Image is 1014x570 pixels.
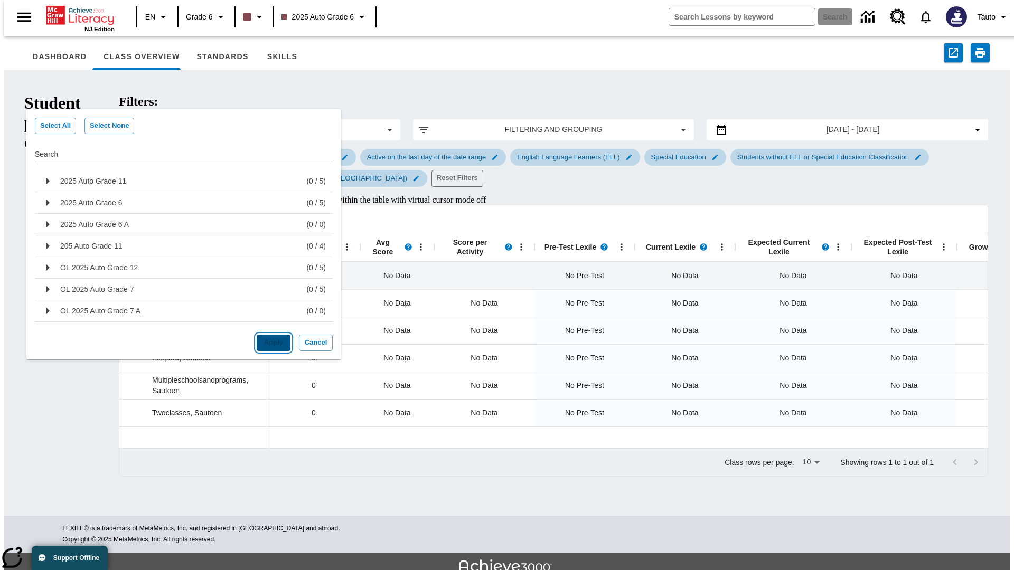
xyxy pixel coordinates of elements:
span: 0 [312,380,316,391]
button: Read more about the Average score [400,239,416,255]
p: 2025 Auto Grade 6 A [60,219,129,230]
button: 2025 Auto Grade 11, Select all in the section [60,173,126,189]
p: 205 Auto Grade 11 [60,241,123,251]
span: No Data, Twoclasses, Sautoen [780,407,806,419]
span: Current Lexile [646,242,696,252]
span: No Data [378,402,416,424]
button: 2025 Auto Grade 6 A, Select all in the section [60,216,129,233]
div: No Data, Leopard, Sautoes [360,317,434,344]
button: Open side menu [8,2,40,33]
button: Select a new avatar [940,3,973,31]
p: (0 / 0) [306,219,326,230]
button: Read more about Current Lexile [696,239,711,255]
button: Open Menu [714,239,730,255]
span: No Pre-Test, Leopard, Sautoes [565,325,604,336]
h1: Student performance data [24,93,117,491]
span: No Data [671,298,698,309]
button: 2025 Auto Grade 6, Select all in the section [60,194,123,211]
div: No Data, 2025 Auto Grade 6 (5/5) [635,262,735,289]
span: 2025 Auto Grade 6 [281,12,354,23]
div: No Data, Multipleschoolsandprograms, Sautoen [465,375,503,396]
button: Open Menu [614,239,630,255]
span: No Pre-Test, Multipleschoolsandprograms, Sautoen [565,380,604,391]
button: Select None [84,118,134,134]
span: No Data, Leopard, Sautoen [780,298,806,309]
div: No Data, Leopard, Sautoen [360,289,434,317]
span: No Pre-Test, Twoclasses, Sautoen [565,407,604,419]
span: No Data, Multipleschoolsandprograms, Sautoen [780,380,806,391]
div: drop down list [26,109,341,359]
span: Expected Post-Test Lexile [857,237,939,256]
span: Avg Score [365,237,400,256]
div: No Data, Leopard, Sautoes [465,320,503,341]
button: Select the date range menu item [711,123,984,136]
span: Pre-Test Lexile [544,242,597,252]
span: No Data, Leopard, Sautoes [780,325,806,336]
li: Sub Menu button205 Auto Grade 11, Select all in the section(0 / 4) [35,235,333,257]
li: Sub Menu buttonOL 2025 Auto Grade 7 A, Select all in the section(0 / 0) [35,300,333,322]
ul: filter dropdown class selector. 7 items. [35,166,333,326]
li: Sub Menu buttonOL 2025 Auto Grade 7, Select all in the section(0 / 5) [35,279,333,300]
svg: Sub Menu button [39,173,56,189]
button: Language: EN, Select a language [140,7,174,26]
p: OL 2025 Auto Grade 7 [60,284,134,294]
span: 0 [312,407,316,419]
span: No Pre-Test, Leopard, Sautoss [565,353,604,364]
p: OL 2025 Auto Grade 7 A [60,306,140,316]
span: Multipleschoolsandprograms, Sautoen [152,375,261,396]
span: No Data [671,407,698,419]
div: No Data, Leopard, Sautoss [635,344,735,372]
span: [DATE] - [DATE] [827,124,880,135]
div: Home [46,4,115,32]
svg: Collapse Date Range Filter [971,123,984,136]
span: No Data [378,265,416,287]
button: OL 2025 Auto Grade 7 A, Select all in the section [60,302,140,319]
span: Active on the last day of the date range [361,153,492,161]
button: Open Menu [413,239,429,255]
button: Standards [188,44,257,70]
span: Students without ELL or Special Education Classification [731,153,915,161]
button: 205 Auto Grade 11, Select all in the section [60,237,123,254]
span: No Data, Leopard, Sautoen [890,298,917,309]
button: Open Menu [936,239,952,255]
span: No Data, Leopard, Sautoss [890,353,917,364]
button: Grade: Grade 6, Select a grade [182,7,231,26]
span: No Data, Twoclasses, Sautoen [890,407,917,419]
span: English Language Learners (ELL) [511,153,626,161]
p: (0 / 5) [306,197,326,208]
p: Class rows per page: [725,457,794,468]
span: Twoclasses, Sautoen [152,407,222,418]
p: OL 2025 Auto Grade 12 [60,262,138,273]
svg: Sub Menu button [39,216,56,233]
button: Print [971,43,990,62]
p: Showing rows 1 to 1 out of 1 [840,457,934,468]
span: No Data [378,347,416,369]
button: Skills [257,44,307,70]
button: OL 2025 Auto Grade 7, Select all in the section [60,281,134,298]
div: Edit Students without ELL or Special Education Classification filter selected submenu item [730,149,929,166]
span: No Data [378,292,416,314]
span: No Data, Multipleschoolsandprograms, Sautoen [890,380,917,391]
p: (0 / 0) [306,306,326,316]
button: Profile/Settings [973,7,1014,26]
li: Sub Menu buttonOL 2025 Auto Grade 12, Select all in the section(0 / 5) [35,257,333,279]
div: 0, Twoclasses, Sautoen [267,399,360,426]
div: No Data, Multipleschoolsandprograms, Sautoen [360,372,434,399]
p: 2025 Auto Grade 6 [60,197,123,208]
li: Sub Menu button2025 Auto Grade 6 A, Select all in the section(0 / 0) [35,214,333,235]
svg: Sub Menu button [39,259,56,276]
svg: Sub Menu button [39,237,56,254]
button: Class color is dark brown. Change class color [239,7,270,26]
button: OL 2025 Auto Grade 12, Select all in the section [60,259,138,276]
a: Resource Center, Will open in new tab [884,3,912,31]
div: No Data, Twoclasses, Sautoen [465,402,503,423]
button: Cancel [299,335,333,351]
div: No Data, 2025 Auto Grade 6 (5/5) [360,262,434,289]
span: No Data, 2025 Auto Grade 6 (5/5) [780,270,806,281]
span: No Data [671,380,698,391]
button: Open Menu [339,239,355,255]
img: Avatar [946,6,967,27]
span: Tauto [978,12,996,23]
div: Edit Special Education filter selected submenu item [644,149,726,166]
button: Read more about Pre-Test Lexile [596,239,612,255]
